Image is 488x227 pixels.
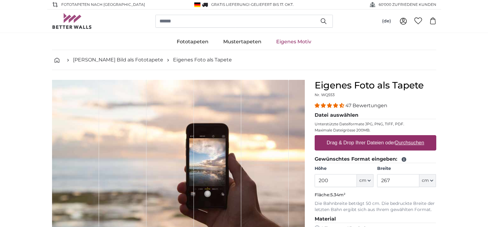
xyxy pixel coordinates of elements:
[377,166,436,172] label: Breite
[315,215,436,223] legend: Material
[216,34,269,50] a: Mustertapeten
[251,2,294,7] span: Geliefert bis 17. Okt.
[315,166,373,172] label: Höhe
[249,2,294,7] span: -
[315,155,436,163] legend: Gewünschtes Format eingeben:
[52,50,436,70] nav: breadcrumbs
[324,137,427,149] label: Drag & Drop Ihrer Dateien oder
[211,2,249,7] span: GRATIS Lieferung!
[315,192,436,198] p: Fläche:
[315,103,345,108] span: 4.38 stars
[345,103,387,108] span: 47 Bewertungen
[315,201,436,213] p: Die Bahnbreite beträgt 50 cm. Die bedruckte Breite der letzten Bahn ergibt sich aus Ihrem gewählt...
[61,2,145,7] span: Fototapeten nach [GEOGRAPHIC_DATA]
[173,56,232,64] a: Eigenes Foto als Tapete
[330,192,345,198] span: 5.34m²
[52,13,92,29] img: Betterwalls
[359,178,366,184] span: cm
[419,174,436,187] button: cm
[315,92,335,97] span: Nr. WQ553
[315,80,436,91] h1: Eigenes Foto als Tapete
[315,122,436,127] p: Unterstützte Dateiformate JPG, PNG, TIFF, PDF.
[357,174,373,187] button: cm
[395,140,424,145] u: Durchsuchen
[269,34,319,50] a: Eigenes Motiv
[194,2,200,7] img: Deutschland
[73,56,163,64] a: [PERSON_NAME] Bild als Fototapete
[377,16,396,27] button: (de)
[422,178,429,184] span: cm
[169,34,216,50] a: Fototapeten
[315,128,436,133] p: Maximale Dateigrösse 200MB.
[379,2,436,7] span: 60'000 ZUFRIEDENE KUNDEN
[315,112,436,119] legend: Datei auswählen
